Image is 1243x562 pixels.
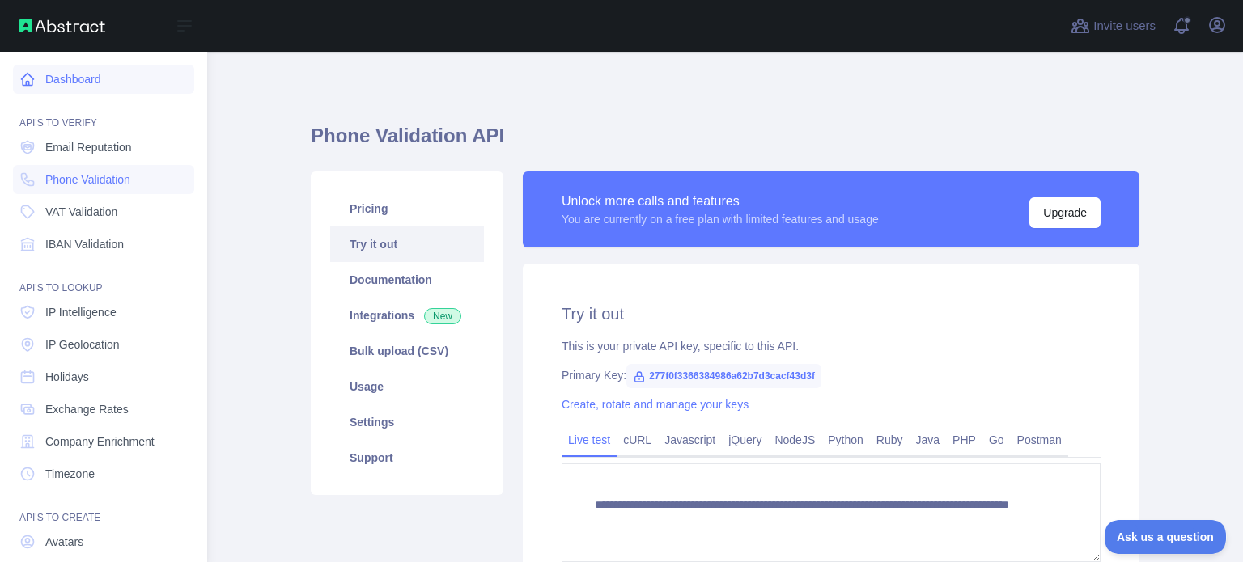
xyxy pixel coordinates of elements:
a: IBAN Validation [13,230,194,259]
div: You are currently on a free plan with limited features and usage [562,211,879,227]
a: Ruby [870,427,910,453]
div: API'S TO LOOKUP [13,262,194,294]
span: Email Reputation [45,139,132,155]
a: Integrations New [330,298,484,333]
a: Documentation [330,262,484,298]
a: IP Geolocation [13,330,194,359]
span: New [424,308,461,324]
a: Python [821,427,870,453]
a: Javascript [658,427,722,453]
span: 277f0f3366384986a62b7d3cacf43d3f [626,364,821,388]
h2: Try it out [562,302,1101,325]
span: IP Intelligence [45,304,117,320]
a: Phone Validation [13,165,194,194]
div: API'S TO CREATE [13,492,194,524]
a: Settings [330,404,484,440]
span: Avatars [45,534,83,550]
a: Avatars [13,527,194,556]
a: Holidays [13,362,194,391]
button: Invite users [1067,13,1159,39]
img: Abstract API [19,19,105,32]
span: IBAN Validation [45,236,124,252]
a: Create, rotate and manage your keys [562,398,749,411]
div: API'S TO VERIFY [13,97,194,129]
a: jQuery [722,427,768,453]
a: Timezone [13,459,194,488]
a: Support [330,440,484,475]
div: This is your private API key, specific to this API. [562,338,1101,354]
span: Invite users [1093,17,1156,36]
a: Try it out [330,226,484,262]
a: Exchange Rates [13,395,194,424]
div: Unlock more calls and features [562,192,879,211]
div: Primary Key: [562,367,1101,383]
span: IP Geolocation [45,336,120,353]
a: Java [910,427,947,453]
a: VAT Validation [13,197,194,226]
a: Company Enrichment [13,427,194,456]
a: Dashboard [13,65,194,94]
span: VAT Validation [45,204,117,220]
span: Holidays [45,369,89,385]
a: Email Reputation [13,133,194,162]
h1: Phone Validation API [311,123,1139,162]
a: Pricing [330,191,484,226]
span: Exchange Rates [45,401,129,417]
a: Go [982,427,1011,453]
a: Bulk upload (CSV) [330,333,484,369]
a: Live test [562,427,617,453]
span: Company Enrichment [45,433,155,450]
button: Upgrade [1029,197,1101,228]
span: Phone Validation [45,171,130,188]
iframe: Toggle Customer Support [1105,520,1227,554]
a: NodeJS [768,427,821,453]
a: PHP [946,427,982,453]
a: Usage [330,369,484,404]
a: IP Intelligence [13,298,194,327]
a: Postman [1011,427,1068,453]
span: Timezone [45,466,95,482]
a: cURL [617,427,658,453]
